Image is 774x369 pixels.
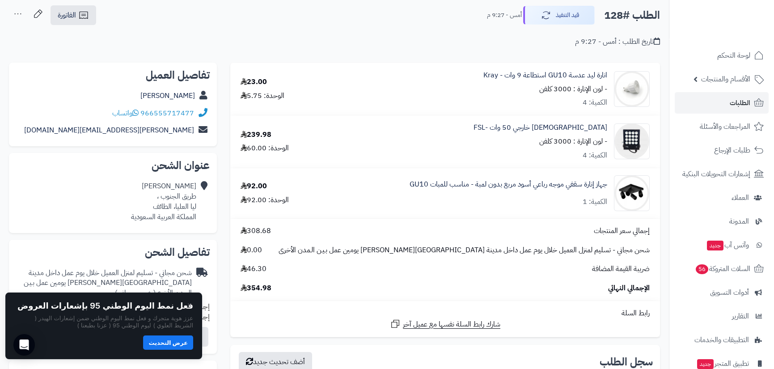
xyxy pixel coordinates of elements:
[16,268,192,299] div: شحن مجاني - تسليم لمنزل العميل خلال يوم عمل داخل مدينة [GEOGRAPHIC_DATA][PERSON_NAME] يومين عمل ب...
[539,84,607,94] small: - لون الإنارة : 3000 كلفن
[474,123,607,133] a: [DEMOGRAPHIC_DATA] خارجي 50 وات -FSL
[696,264,708,274] span: 56
[583,98,607,108] div: الكمية: 4
[14,314,193,329] p: عزز هوية متجرك و فعل نمط اليوم الوطني ضمن إشعارات الهيدر ( الشريط العلوي ) ليوم الوطني 95 ( عزنا ...
[115,288,156,298] span: ( شحن مجاني )
[675,140,769,161] a: طلبات الإرجاع
[241,143,289,153] div: الوحدة: 60.00
[697,359,714,369] span: جديد
[695,263,750,275] span: السلات المتروكة
[675,211,769,232] a: المدونة
[729,215,749,228] span: المدونة
[16,160,210,171] h2: عنوان الشحن
[732,310,749,322] span: التقارير
[707,241,723,250] span: جديد
[714,144,750,157] span: طلبات الإرجاع
[58,10,76,21] span: الفاتورة
[694,334,749,346] span: التطبيقات والخدمات
[483,70,607,81] a: انارة ليد عدسة GU10 استطاعة 9 وات - Kray
[241,195,289,205] div: الوحدة: 92.00
[675,92,769,114] a: الطلبات
[682,168,750,180] span: إشعارات التحويلات البنكية
[241,264,266,274] span: 46.30
[713,7,766,25] img: logo-2.png
[575,37,660,47] div: تاريخ الطلب : أمس - 9:27 م
[13,334,35,356] div: Open Intercom Messenger
[592,264,650,274] span: ضريبة القيمة المضافة
[594,226,650,236] span: إجمالي سعر المنتجات
[608,283,650,293] span: الإجمالي النهائي
[701,73,750,85] span: الأقسام والمنتجات
[51,5,96,25] a: الفاتورة
[675,258,769,280] a: السلات المتروكة56
[675,187,769,208] a: العملاء
[16,70,210,81] h2: تفاصيل العميل
[279,245,650,255] span: شحن مجاني - تسليم لمنزل العميل خلال يوم عمل داخل مدينة [GEOGRAPHIC_DATA][PERSON_NAME] يومين عمل ب...
[140,108,194,119] a: 966555717477
[140,90,195,101] a: [PERSON_NAME]
[241,130,271,140] div: 239.98
[241,181,267,191] div: 92.00
[675,45,769,66] a: لوحة التحكم
[131,181,196,222] div: [PERSON_NAME] طريق الجنوب ، ليا العليا، الطائف المملكة العربية السعودية
[717,49,750,62] span: لوحة التحكم
[17,301,193,310] h2: فعل نمط اليوم الوطني 95 بإشعارات العروض
[241,226,271,236] span: 308.68
[523,6,595,25] button: قيد التنفيذ
[710,286,749,299] span: أدوات التسويق
[675,282,769,303] a: أدوات التسويق
[234,308,656,318] div: رابط السلة
[539,136,607,147] small: - لون الإنارة : 3000 كلفن
[614,175,649,211] img: 1718265238-1632-90x90.jpg
[143,335,193,350] button: عرض التحديث
[583,150,607,161] div: الكمية: 4
[16,247,210,258] h2: تفاصيل الشحن
[241,77,267,87] div: 23.00
[732,191,749,204] span: العملاء
[410,179,607,190] a: جهاز إنارة سقفي موجه رباعي أسود مربع بدون لمبة - مناسب للمبات GU10
[675,163,769,185] a: إشعارات التحويلات البنكية
[675,305,769,327] a: التقارير
[241,91,284,101] div: الوحدة: 5.75
[583,197,607,207] div: الكمية: 1
[487,11,522,20] small: أمس - 9:27 م
[614,123,649,159] img: 1738051077-50fsl-90x90.png
[600,356,653,367] h3: سجل الطلب
[604,6,660,25] h2: الطلب #128
[614,71,649,107] img: 1719385909-Kray-1063-90x90.png
[112,108,139,119] a: واتساب
[706,239,749,251] span: وآتس آب
[241,245,262,255] span: 0.00
[390,318,500,330] a: شارك رابط السلة نفسها مع عميل آخر
[24,125,194,136] a: [PERSON_NAME][EMAIL_ADDRESS][DOMAIN_NAME]
[730,97,750,109] span: الطلبات
[700,120,750,133] span: المراجعات والأسئلة
[403,319,500,330] span: شارك رابط السلة نفسها مع عميل آخر
[675,234,769,256] a: وآتس آبجديد
[241,283,271,293] span: 354.98
[675,116,769,137] a: المراجعات والأسئلة
[675,329,769,351] a: التطبيقات والخدمات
